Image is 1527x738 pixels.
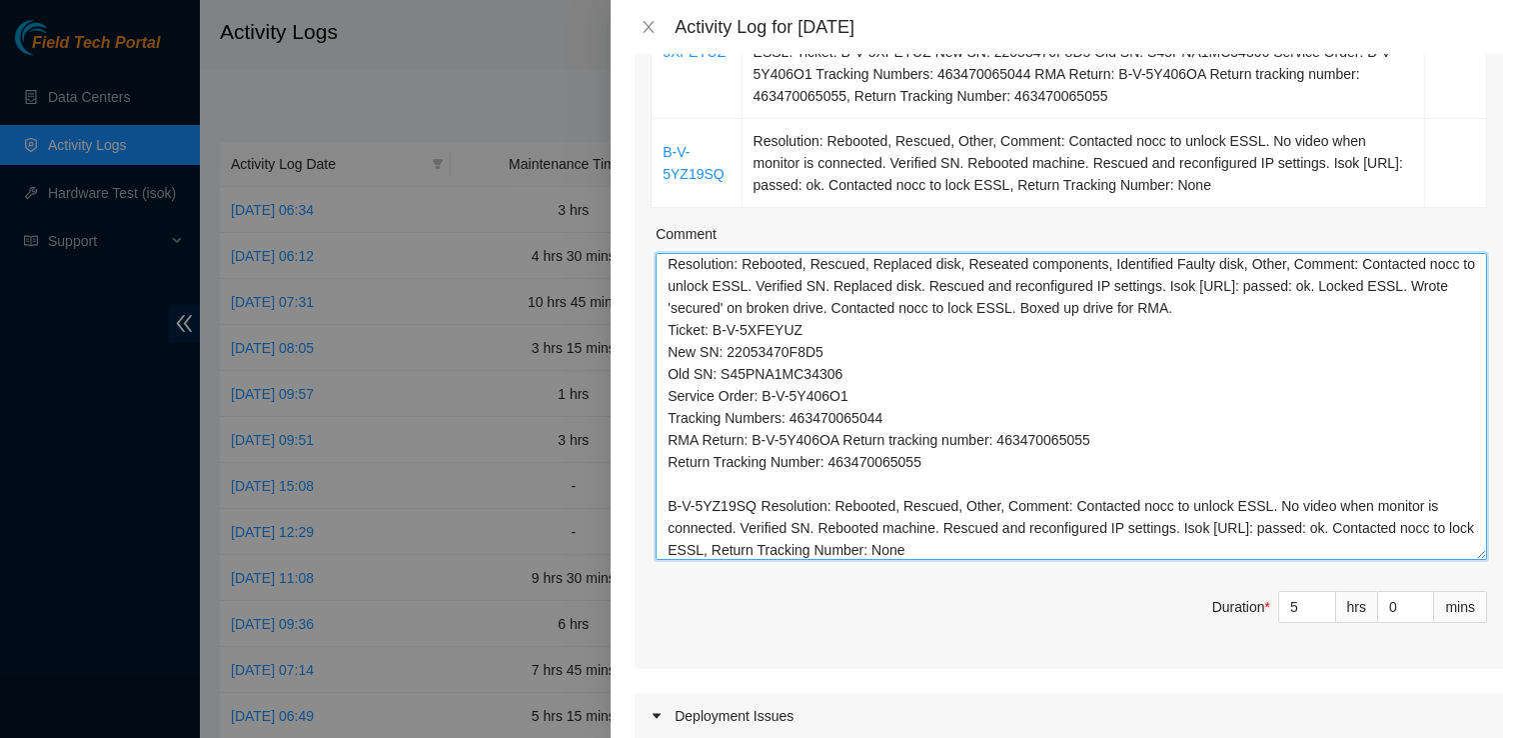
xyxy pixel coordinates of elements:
div: Duration [1212,596,1270,618]
textarea: Comment [656,253,1487,560]
td: Resolution: Rebooted, Rescued, Other, Comment: Contacted nocc to unlock ESSL. No video when monit... [743,119,1425,208]
span: caret-right [651,710,663,722]
button: Close [635,18,663,37]
label: Comment [656,223,717,245]
div: hrs [1336,591,1378,623]
div: mins [1434,591,1487,623]
a: B-V-5YZ19SQ [663,144,724,182]
span: close [641,19,657,35]
div: Activity Log for [DATE] [675,16,1503,38]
